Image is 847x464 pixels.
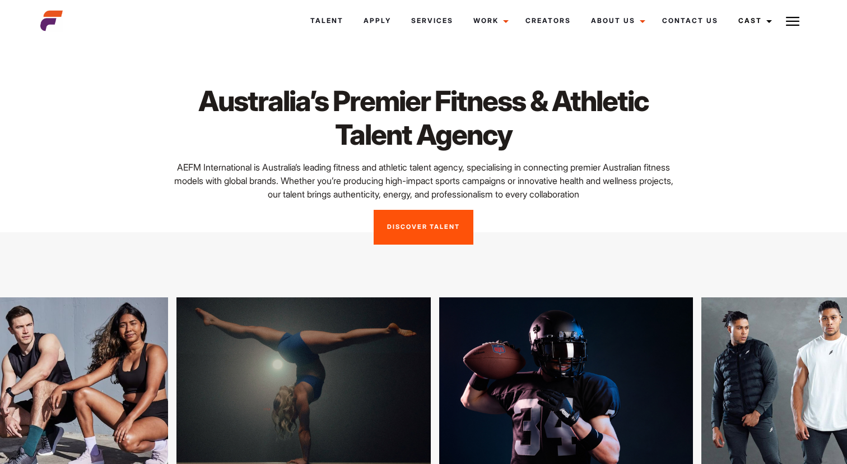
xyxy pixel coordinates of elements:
[515,6,581,36] a: Creators
[401,6,463,36] a: Services
[170,84,676,151] h1: Australia’s Premier Fitness & Athletic Talent Agency
[581,6,652,36] a: About Us
[40,10,63,32] img: cropped-aefm-brand-fav-22-square.png
[374,210,473,245] a: Discover Talent
[728,6,779,36] a: Cast
[652,6,728,36] a: Contact Us
[786,15,799,28] img: Burger icon
[463,6,515,36] a: Work
[300,6,353,36] a: Talent
[170,160,676,201] p: AEFM International is Australia’s leading fitness and athletic talent agency, specialising in con...
[353,6,401,36] a: Apply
